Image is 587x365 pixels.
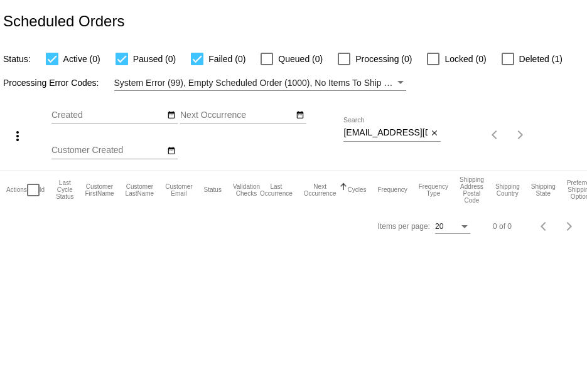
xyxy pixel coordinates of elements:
mat-icon: more_vert [10,129,25,144]
button: Change sorting for ShippingCountry [495,183,520,197]
mat-header-cell: Actions [6,171,27,209]
span: Deleted (1) [519,51,563,66]
h2: Scheduled Orders [3,13,124,30]
button: Change sorting for Status [204,186,222,194]
span: Paused (0) [133,51,176,66]
button: Change sorting for Frequency [377,186,407,194]
span: Queued (0) [278,51,323,66]
button: Change sorting for NextOccurrenceUtc [304,183,337,197]
span: Failed (0) [208,51,245,66]
button: Next page [557,214,582,239]
input: Created [51,110,164,120]
mat-select: Items per page: [435,223,470,231]
mat-icon: close [430,129,439,139]
span: Locked (0) [444,51,486,66]
button: Change sorting for CustomerEmail [165,183,192,197]
span: Status: [3,54,31,64]
button: Change sorting for CustomerLastName [126,183,154,197]
mat-select: Filter by Processing Error Codes [114,75,406,91]
mat-icon: date_range [167,110,176,120]
button: Change sorting for FrequencyType [419,183,448,197]
span: 20 [435,222,443,231]
button: Change sorting for ShippingPostcode [460,176,484,204]
button: Change sorting for Cycles [347,186,366,194]
input: Next Occurrence [180,110,293,120]
button: Previous page [483,122,508,147]
mat-header-cell: Validation Checks [233,171,260,209]
button: Previous page [532,214,557,239]
input: Customer Created [51,145,164,156]
mat-icon: date_range [296,110,304,120]
button: Next page [508,122,533,147]
span: Processing Error Codes: [3,78,99,88]
span: Active (0) [63,51,100,66]
button: Change sorting for Id [40,186,45,194]
button: Change sorting for LastProcessingCycleId [56,179,73,200]
button: Change sorting for CustomerFirstName [85,183,114,197]
div: 0 of 0 [493,222,512,231]
button: Clear [428,127,441,140]
div: Items per page: [378,222,430,231]
input: Search [343,128,428,138]
mat-icon: date_range [167,146,176,156]
button: Change sorting for LastOccurrenceUtc [260,183,293,197]
button: Change sorting for ShippingState [531,183,556,197]
span: Processing (0) [355,51,412,66]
